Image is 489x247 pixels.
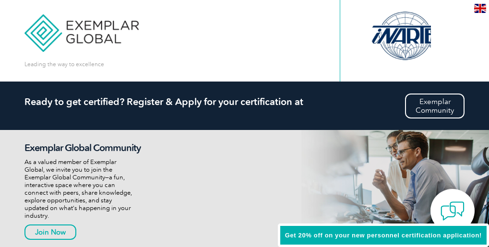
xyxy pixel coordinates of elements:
p: As a valued member of Exemplar Global, we invite you to join the Exemplar Global Community—a fun,... [24,158,151,220]
a: ExemplarCommunity [405,94,465,118]
img: contact-chat.png [441,199,465,223]
p: Leading the way to excellence [24,59,104,70]
h2: Ready to get certified? Register & Apply for your certification at [24,96,465,107]
span: Get 20% off on your new personnel certification application! [285,232,482,239]
a: Join Now [24,224,76,240]
h2: Exemplar Global Community [24,142,151,153]
img: en [474,4,486,13]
